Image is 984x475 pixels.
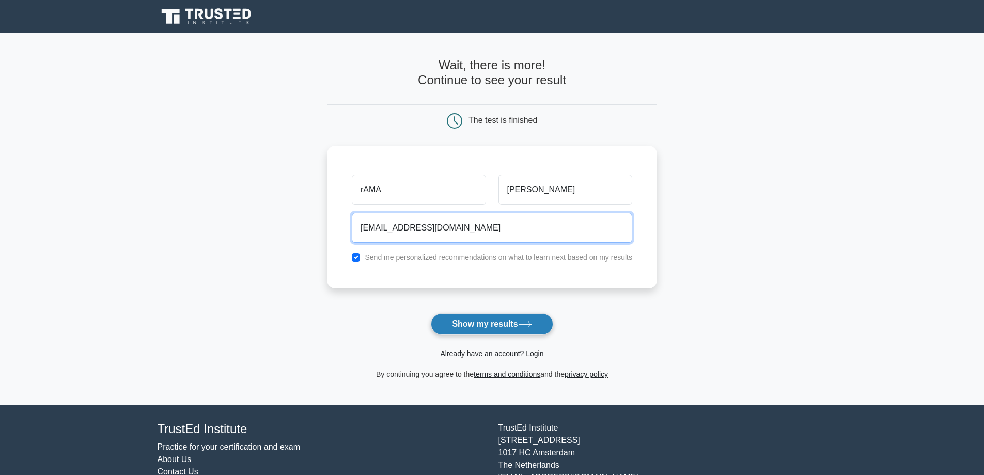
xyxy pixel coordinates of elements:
[158,455,192,464] a: About Us
[327,58,657,88] h4: Wait, there is more! Continue to see your result
[565,370,608,378] a: privacy policy
[352,213,632,243] input: Email
[352,175,486,205] input: First name
[474,370,540,378] a: terms and conditions
[158,442,301,451] a: Practice for your certification and exam
[365,253,632,262] label: Send me personalized recommendations on what to learn next based on my results
[431,313,553,335] button: Show my results
[468,116,537,125] div: The test is finished
[158,422,486,437] h4: TrustEd Institute
[498,175,632,205] input: Last name
[440,349,543,358] a: Already have an account? Login
[321,368,663,380] div: By continuing you agree to the and the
